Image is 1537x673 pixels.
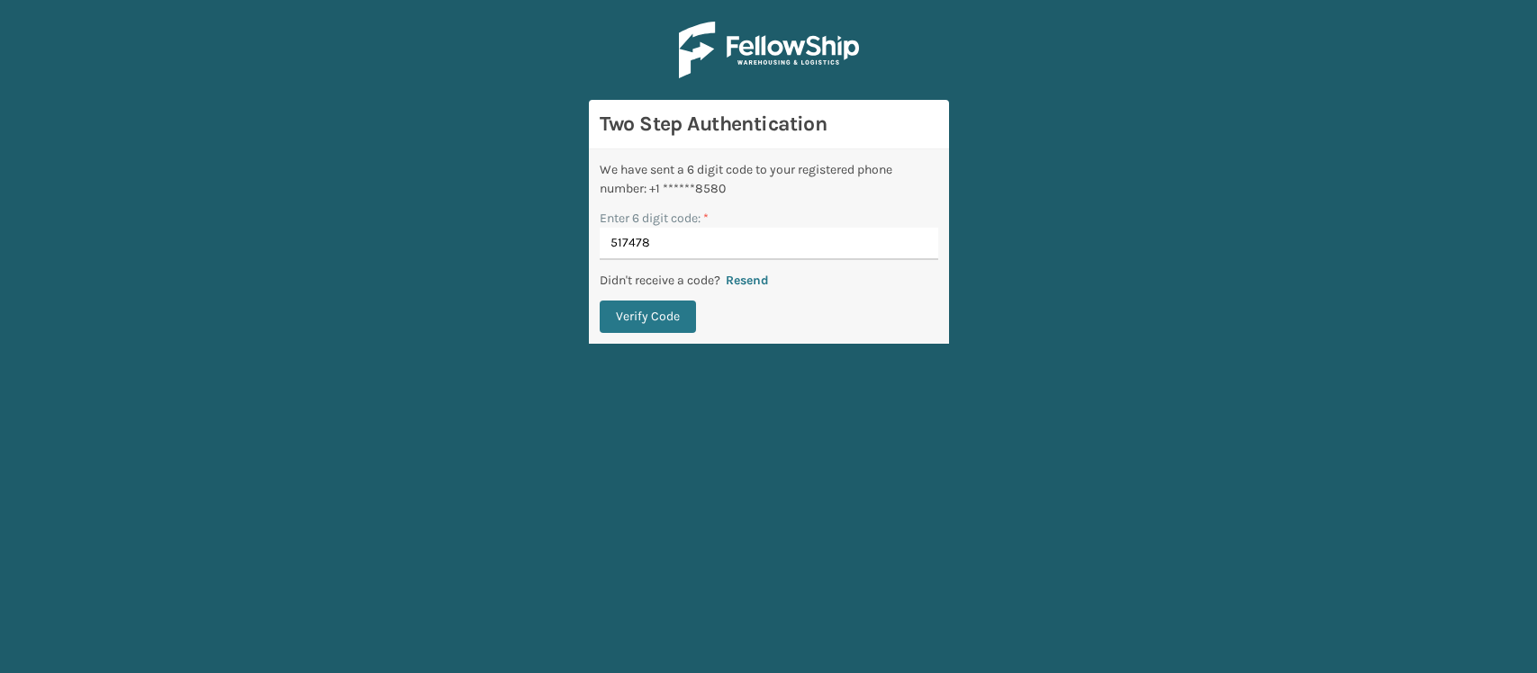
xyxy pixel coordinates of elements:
button: Verify Code [600,301,696,333]
h3: Two Step Authentication [600,111,938,138]
div: We have sent a 6 digit code to your registered phone number: +1 ******8580 [600,160,938,198]
label: Enter 6 digit code: [600,209,709,228]
p: Didn't receive a code? [600,271,720,290]
button: Resend [720,273,774,289]
img: Logo [679,22,859,78]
